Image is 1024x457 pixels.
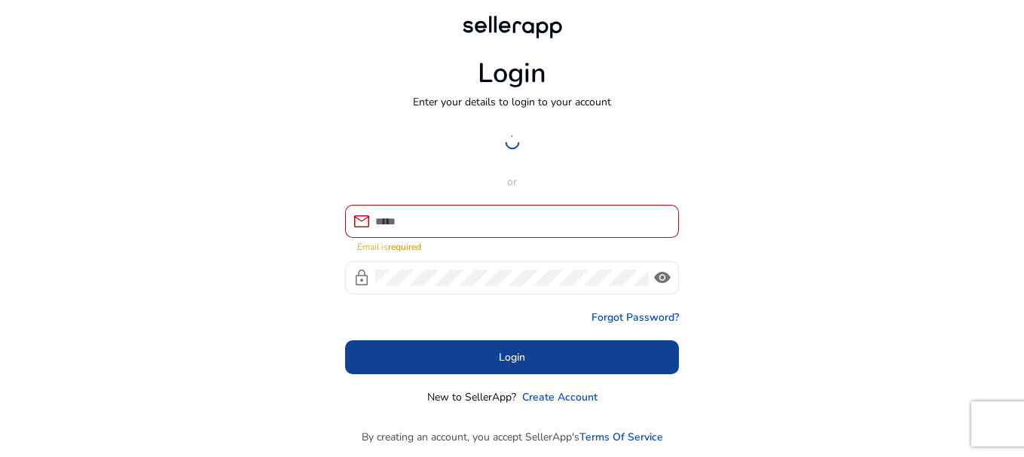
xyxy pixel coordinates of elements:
[345,340,679,374] button: Login
[353,212,371,230] span: mail
[345,174,679,190] p: or
[653,269,671,287] span: visibility
[579,429,663,445] a: Terms Of Service
[591,309,679,325] a: Forgot Password?
[427,389,516,405] p: New to SellerApp?
[499,349,525,365] span: Login
[353,269,371,287] span: lock
[413,94,611,110] p: Enter your details to login to your account
[522,389,598,405] a: Create Account
[388,241,421,253] strong: required
[357,238,667,254] mat-error: Email is
[478,57,546,90] h1: Login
